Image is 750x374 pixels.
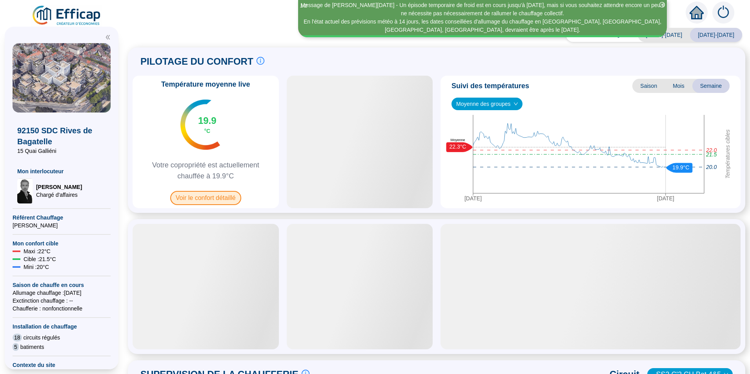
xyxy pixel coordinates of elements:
[140,55,253,68] span: PILOTAGE DU CONFORT
[450,143,466,150] text: 22.3°C
[13,297,111,305] span: Exctinction chauffage : --
[36,191,82,199] span: Chargé d'affaires
[198,114,217,127] span: 19.9
[725,129,731,179] tspan: Températures cibles
[706,147,717,153] tspan: 22.0
[24,334,60,341] span: circuits régulés
[31,5,102,27] img: efficap energie logo
[706,164,717,170] tspan: 20.0
[13,305,111,312] span: Chaufferie : non fonctionnelle
[36,183,82,191] span: [PERSON_NAME]
[13,289,111,297] span: Allumage chauffage : [DATE]
[712,2,734,24] img: alerts
[24,247,51,255] span: Maxi : 22 °C
[13,343,19,351] span: 5
[257,57,264,65] span: info-circle
[464,195,482,202] tspan: [DATE]
[13,323,111,330] span: Installation de chauffage
[672,164,689,171] text: 19.9°C
[299,18,666,34] div: En l'état actuel des prévisions météo à 14 jours, les dates conseillées d'allumage du chauffage e...
[450,138,465,142] text: Moyenne
[13,281,111,289] span: Saison de chauffe en cours
[204,127,210,135] span: °C
[13,214,111,221] span: Référent Chauffage
[24,255,56,263] span: Cible : 21.5 °C
[17,167,106,175] span: Mon interlocuteur
[17,147,106,155] span: 15 Quai Galliéni
[456,98,518,110] span: Moyenne des groupes
[13,334,22,341] span: 18
[690,28,742,42] span: [DATE]-[DATE]
[692,79,730,93] span: Semaine
[24,263,49,271] span: Mini : 20 °C
[632,79,665,93] span: Saison
[13,361,111,369] span: Contexte du site
[659,2,665,7] span: close-circle
[513,102,518,106] span: down
[105,34,111,40] span: double-left
[170,191,241,205] span: Voir le confort détaillé
[451,80,529,91] span: Suivi des températures
[706,151,717,158] tspan: 21.5
[299,1,666,18] div: Message de [PERSON_NAME][DATE] - Un épisode temporaire de froid est en cours jusqu'à [DATE], mais...
[157,79,255,90] span: Température moyenne live
[13,240,111,247] span: Mon confort cible
[180,100,220,150] img: indicateur températures
[136,160,276,182] span: Votre copropriété est actuellement chauffée à 19.9°C
[17,125,106,147] span: 92150 SDC Rives de Bagatelle
[20,343,44,351] span: batiments
[17,178,33,203] img: Chargé d'affaires
[665,79,692,93] span: Mois
[657,195,674,202] tspan: [DATE]
[13,221,111,229] span: [PERSON_NAME]
[690,5,704,20] span: home
[300,3,307,9] i: 1 / 2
